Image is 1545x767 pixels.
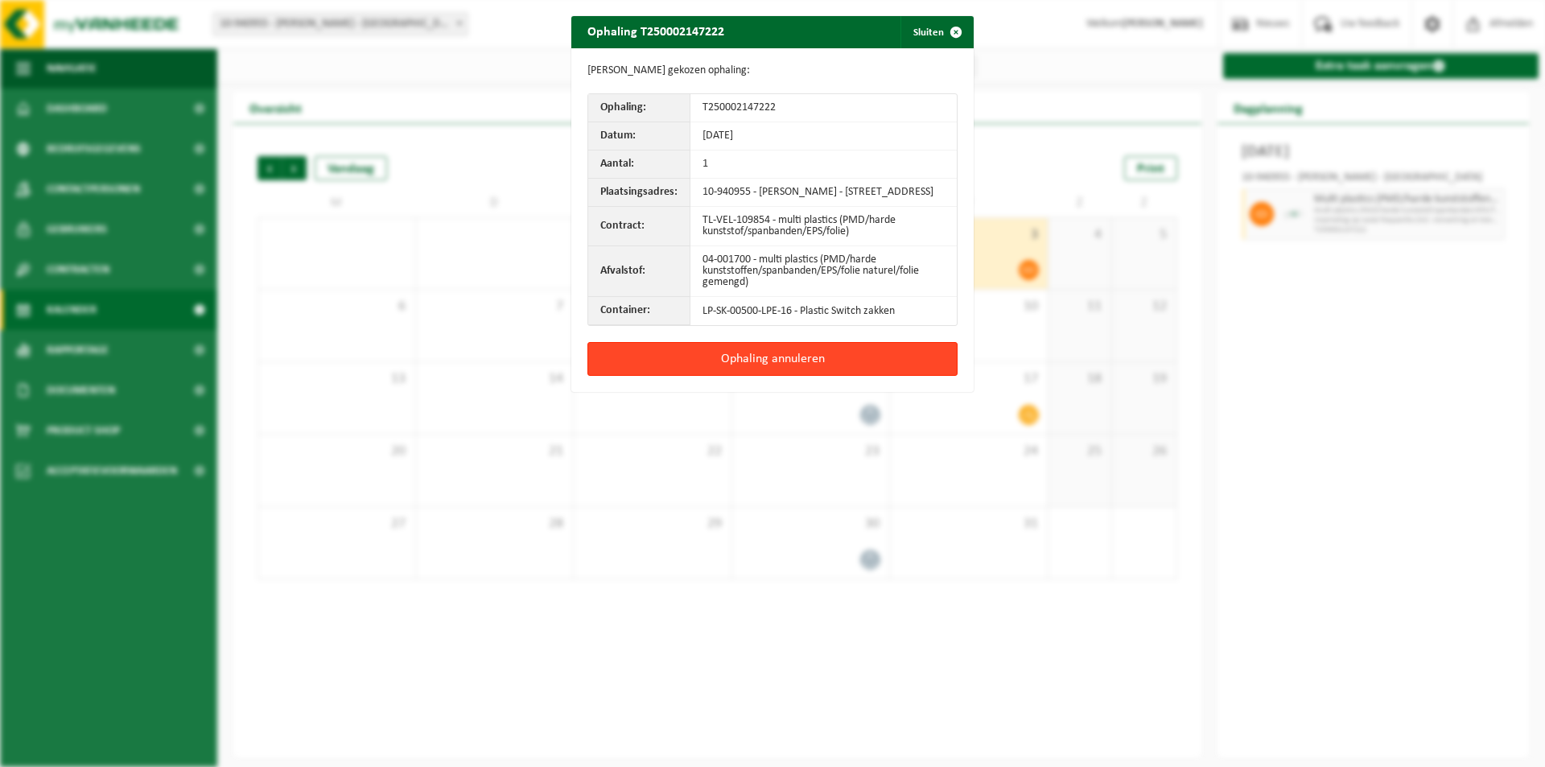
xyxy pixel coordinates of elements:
td: [DATE] [690,122,957,151]
td: 1 [690,151,957,179]
button: Sluiten [900,16,972,48]
td: 04-001700 - multi plastics (PMD/harde kunststoffen/spanbanden/EPS/folie naturel/folie gemengd) [690,246,957,297]
th: Contract: [588,207,690,246]
th: Afvalstof: [588,246,690,297]
h2: Ophaling T250002147222 [571,16,740,47]
th: Container: [588,297,690,325]
p: [PERSON_NAME] gekozen ophaling: [587,64,958,77]
th: Datum: [588,122,690,151]
td: T250002147222 [690,94,957,122]
th: Plaatsingsadres: [588,179,690,207]
td: LP-SK-00500-LPE-16 - Plastic Switch zakken [690,297,957,325]
th: Ophaling: [588,94,690,122]
th: Aantal: [588,151,690,179]
td: 10-940955 - [PERSON_NAME] - [STREET_ADDRESS] [690,179,957,207]
button: Ophaling annuleren [587,342,958,376]
td: TL-VEL-109854 - multi plastics (PMD/harde kunststof/spanbanden/EPS/folie) [690,207,957,246]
